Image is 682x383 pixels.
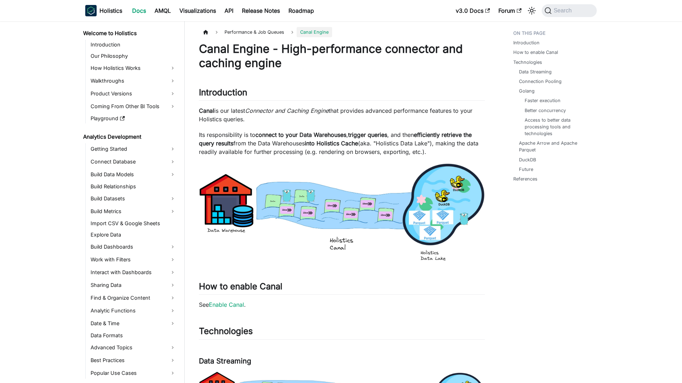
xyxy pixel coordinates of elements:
[88,193,178,204] a: Build Datasets
[175,5,220,16] a: Visualizations
[88,40,178,50] a: Introduction
[199,106,485,123] p: is our latest that provides advanced performance features to your Holistics queries.
[199,27,212,37] a: Home page
[88,206,178,217] a: Build Metrics
[199,87,485,101] h2: Introduction
[525,107,566,114] a: Better concurrency
[150,5,175,16] a: AMQL
[451,5,494,16] a: v3.0 Docs
[88,230,178,240] a: Explore Data
[519,156,536,163] a: DuckDB
[88,62,178,74] a: How Holistics Works
[88,75,178,87] a: Walkthroughs
[199,281,485,295] h2: How to enable Canal
[513,59,542,66] a: Technologies
[525,97,561,104] a: Faster execution
[199,42,485,70] h1: Canal Engine - High-performance connector and caching engine
[88,342,178,353] a: Advanced Topics
[88,51,178,61] a: Our Philosophy
[513,176,537,182] a: References
[88,355,178,366] a: Best Practices
[99,6,122,15] b: Holistics
[88,218,178,228] a: Import CSV & Google Sheets
[88,101,178,112] a: Coming From Other BI Tools
[88,254,178,265] a: Work with Filters
[88,169,178,180] a: Build Data Models
[525,117,587,137] a: Access to better data processing tools and technologies
[199,107,214,114] strong: Canal
[128,5,150,16] a: Docs
[519,166,533,173] a: Future
[88,267,178,278] a: Interact with Dashboards
[209,301,244,308] a: Enable Canal
[88,292,178,304] a: Find & Organize Content
[199,27,485,37] nav: Breadcrumbs
[221,27,288,37] span: Performance & Job Queues
[88,182,178,191] a: Build Relationships
[81,28,178,38] a: Welcome to Holistics
[88,156,178,167] a: Connect Database
[542,4,597,17] button: Search (Command+K)
[199,326,485,339] h2: Technologies
[255,131,346,138] strong: connect to your Data Warehouses
[494,5,526,16] a: Forum
[88,88,178,99] a: Product Versions
[305,140,358,147] strong: into Holistics Cache
[519,140,590,153] a: Apache Arrow and Apache Parquet
[297,27,332,37] span: Canal Engine
[81,132,178,142] a: Analytics Development
[519,68,552,75] a: Data Streaming
[245,107,329,114] em: Connector and Caching Engine
[88,279,178,291] a: Sharing Data
[199,300,485,309] p: See .
[526,5,537,16] button: Switch between dark and light mode (currently system mode)
[348,131,387,138] strong: trigger queries
[88,367,178,379] a: Popular Use Cases
[519,78,562,85] a: Connection Pooling
[284,5,318,16] a: Roadmap
[88,113,178,123] a: Playground
[88,318,178,329] a: Date & Time
[199,131,485,156] p: Its responsibility is to , , and then from the Data Warehouses (aka. "Holistics Data Lake"), maki...
[220,5,238,16] a: API
[88,241,178,252] a: Build Dashboards
[78,21,185,383] nav: Docs sidebar
[199,357,485,366] h3: Data Streaming
[88,305,178,316] a: Analytic Functions
[519,88,535,94] a: Golang
[85,5,97,16] img: Holistics
[88,143,178,155] a: Getting Started
[238,5,284,16] a: Release Notes
[88,331,178,340] a: Data Formats
[199,163,485,262] img: performance-canal-overview
[552,7,576,14] span: Search
[513,49,558,56] a: How to enable Canal
[85,5,122,16] a: HolisticsHolisticsHolistics
[513,39,540,46] a: Introduction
